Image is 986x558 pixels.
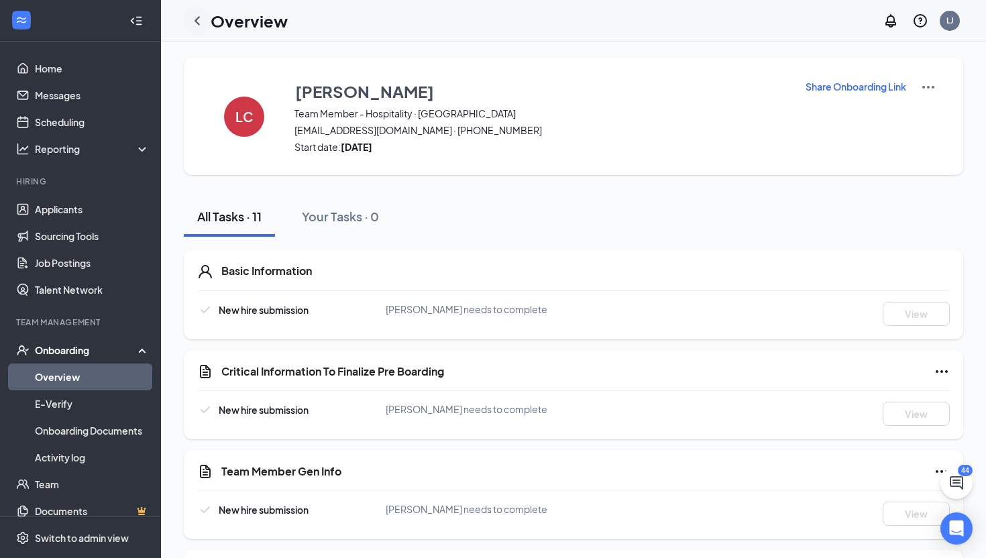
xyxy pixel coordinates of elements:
span: [PERSON_NAME] needs to complete [386,503,547,515]
a: Scheduling [35,109,150,135]
button: View [883,302,950,326]
svg: Notifications [883,13,899,29]
a: Talent Network [35,276,150,303]
span: [PERSON_NAME] needs to complete [386,303,547,315]
button: [PERSON_NAME] [294,79,788,103]
svg: Analysis [16,142,30,156]
span: Team Member - Hospitality · [GEOGRAPHIC_DATA] [294,107,788,120]
a: Onboarding Documents [35,417,150,444]
button: View [883,402,950,426]
button: View [883,502,950,526]
a: Home [35,55,150,82]
div: All Tasks · 11 [197,208,262,225]
svg: Collapse [129,14,143,27]
div: 44 [958,465,973,476]
a: Team [35,471,150,498]
div: Switch to admin view [35,531,129,545]
a: Applicants [35,196,150,223]
a: E-Verify [35,390,150,417]
img: More Actions [920,79,936,95]
svg: User [197,264,213,280]
span: New hire submission [219,404,309,416]
div: Team Management [16,317,147,328]
button: ChatActive [940,467,973,499]
p: Share Onboarding Link [806,80,906,93]
h1: Overview [211,9,288,32]
div: Your Tasks · 0 [302,208,379,225]
svg: Checkmark [197,302,213,318]
svg: QuestionInfo [912,13,928,29]
div: LJ [946,15,954,26]
a: Job Postings [35,249,150,276]
div: Onboarding [35,343,138,357]
div: Reporting [35,142,150,156]
h5: Critical Information To Finalize Pre Boarding [221,364,444,379]
svg: Settings [16,531,30,545]
svg: ChevronLeft [189,13,205,29]
strong: [DATE] [341,141,372,153]
span: New hire submission [219,504,309,516]
div: Hiring [16,176,147,187]
svg: WorkstreamLogo [15,13,28,27]
div: Open Intercom Messenger [940,512,973,545]
h5: Basic Information [221,264,312,278]
a: DocumentsCrown [35,498,150,524]
a: Messages [35,82,150,109]
svg: Ellipses [934,463,950,480]
svg: Ellipses [934,364,950,380]
h3: [PERSON_NAME] [295,80,434,103]
h5: Team Member Gen Info [221,464,341,479]
span: [PERSON_NAME] needs to complete [386,403,547,415]
svg: Checkmark [197,502,213,518]
svg: Checkmark [197,402,213,418]
span: New hire submission [219,304,309,316]
a: Sourcing Tools [35,223,150,249]
span: Start date: [294,140,788,154]
span: [EMAIL_ADDRESS][DOMAIN_NAME] · [PHONE_NUMBER] [294,123,788,137]
button: Share Onboarding Link [805,79,907,94]
svg: CustomFormIcon [197,364,213,380]
svg: ChatActive [948,475,965,491]
svg: CustomFormIcon [197,463,213,480]
button: LC [211,79,278,154]
svg: UserCheck [16,343,30,357]
h4: LC [235,112,254,121]
a: Activity log [35,444,150,471]
a: Overview [35,364,150,390]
